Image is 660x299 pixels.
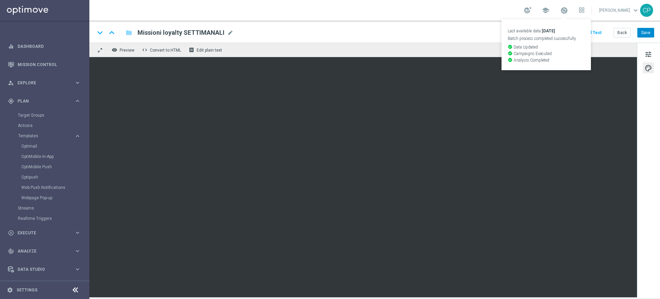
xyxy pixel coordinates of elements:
[125,29,132,37] i: folder
[18,133,81,139] button: Templates keyboard_arrow_right
[508,57,513,62] i: check_circle
[21,182,89,193] div: Web Push Notifications
[643,62,654,73] button: palette
[598,5,640,15] a: [PERSON_NAME]keyboard_arrow_down
[18,267,74,271] span: Data Studio
[197,48,222,53] span: Edit plain text
[21,151,89,162] div: OptiMobile In-App
[8,248,74,254] div: Analyze
[8,80,14,86] i: person_search
[187,45,225,54] button: receipt Edit plain text
[110,45,137,54] button: remove_red_eye Preview
[508,44,513,49] i: check_circle
[542,29,555,33] strong: [DATE]
[18,99,74,103] span: Plan
[18,213,89,224] div: Realtime Triggers
[18,55,81,74] a: Mission Control
[18,113,71,118] a: Target Groups
[8,55,81,74] div: Mission Control
[508,51,513,56] i: check_circle
[8,43,14,50] i: equalizer
[508,44,585,49] p: Data Updated
[18,81,74,85] span: Explore
[508,36,585,41] p: Batch process completed successfully
[18,134,74,138] div: Templates
[74,248,81,254] i: keyboard_arrow_right
[21,174,71,180] a: Optipush
[18,203,89,213] div: Streams
[632,7,639,14] span: keyboard_arrow_down
[189,47,194,53] i: receipt
[18,110,89,120] div: Target Groups
[8,248,14,254] i: track_changes
[8,267,81,272] button: Data Studio keyboard_arrow_right
[508,29,585,33] p: Last available data:
[21,193,89,203] div: Webpage Pop-up
[8,230,74,236] div: Execute
[8,98,14,104] i: gps_fixed
[18,37,81,55] a: Dashboard
[74,79,81,86] i: keyboard_arrow_right
[21,143,71,149] a: Optimail
[614,28,631,38] button: Back
[74,133,81,139] i: keyboard_arrow_right
[227,30,233,36] span: mode_edit
[508,51,585,56] p: Campaigns Executed
[645,50,652,59] span: tune
[542,7,549,14] span: school
[74,266,81,273] i: keyboard_arrow_right
[21,141,89,151] div: Optimail
[643,49,654,60] button: tune
[18,231,74,235] span: Execute
[21,172,89,182] div: Optipush
[21,164,71,170] a: OptiMobile Push
[142,47,147,53] span: code
[8,98,74,104] div: Plan
[8,62,81,67] button: Mission Control
[8,278,81,297] div: Optibot
[21,185,71,190] a: Web Push Notifications
[8,80,74,86] div: Explore
[95,28,105,38] i: keyboard_arrow_down
[21,195,71,201] a: Webpage Pop-up
[8,44,81,49] button: equalizer Dashboard
[125,27,133,38] button: folder
[18,216,71,221] a: Realtime Triggers
[8,230,81,236] button: play_circle_outline Execute keyboard_arrow_right
[7,287,13,293] i: settings
[8,80,81,86] button: person_search Explore keyboard_arrow_right
[8,248,81,254] button: track_changes Analyze keyboard_arrow_right
[21,162,89,172] div: OptiMobile Push
[508,57,585,62] p: Analysis Completed
[645,64,652,73] span: palette
[637,28,654,38] button: Save
[18,278,72,297] a: Optibot
[560,5,569,16] a: Last available data:[DATE] Batch process completed successfully check_circle Data Updated check_c...
[640,4,653,17] div: CP
[18,134,67,138] span: Templates
[74,229,81,236] i: keyboard_arrow_right
[8,230,14,236] i: play_circle_outline
[18,205,71,211] a: Streams
[150,48,181,53] span: Convert to HTML
[21,154,71,159] a: OptiMobile In-App
[18,249,74,253] span: Analyze
[580,28,603,38] button: Send Test
[18,120,89,131] div: Actions
[8,98,81,104] button: gps_fixed Plan keyboard_arrow_right
[140,45,184,54] button: code Convert to HTML
[8,37,81,55] div: Dashboard
[8,266,74,273] div: Data Studio
[107,28,117,38] i: keyboard_arrow_up
[18,131,89,203] div: Templates
[18,123,71,128] a: Actions
[112,47,117,53] i: remove_red_eye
